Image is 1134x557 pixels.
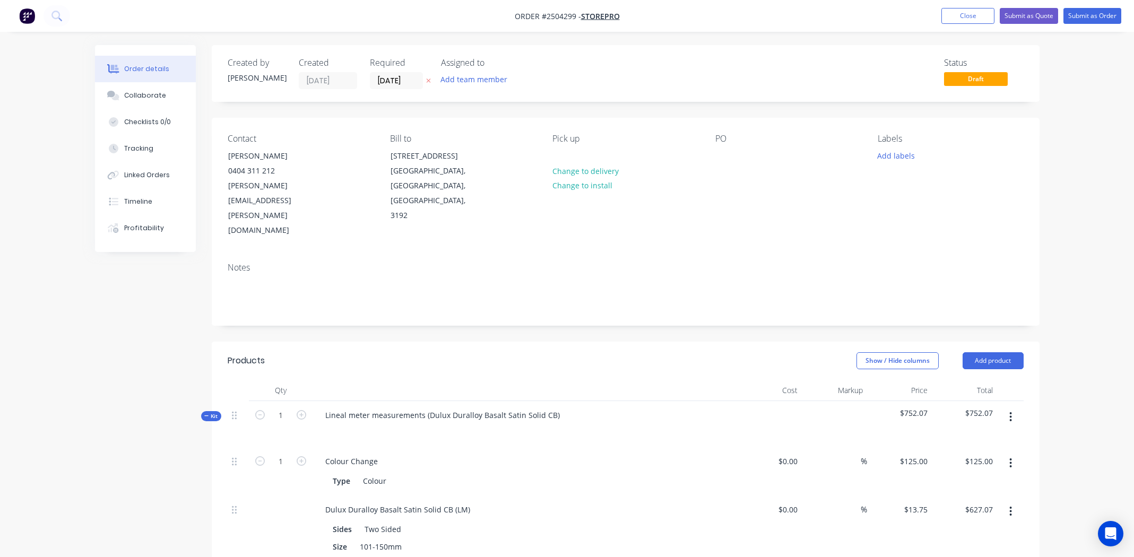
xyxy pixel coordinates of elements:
[737,380,802,401] div: Cost
[228,178,316,238] div: [PERSON_NAME][EMAIL_ADDRESS][PERSON_NAME][DOMAIN_NAME]
[370,58,428,68] div: Required
[941,8,994,24] button: Close
[356,539,406,554] div: 101-150mm
[359,473,391,489] div: Colour
[201,411,221,421] button: Kit
[441,58,547,68] div: Assigned to
[441,72,513,86] button: Add team member
[1063,8,1121,24] button: Submit as Order
[228,163,316,178] div: 0404 311 212
[328,521,356,537] div: Sides
[228,263,1024,273] div: Notes
[936,407,993,419] span: $752.07
[228,72,286,83] div: [PERSON_NAME]
[932,380,997,401] div: Total
[204,412,218,420] span: Kit
[124,223,164,233] div: Profitability
[228,58,286,68] div: Created by
[515,11,581,21] span: Order #2504299 -
[715,134,861,144] div: PO
[435,72,513,86] button: Add team member
[317,502,479,517] div: Dulux Duralloy Basalt Satin Solid CB (LM)
[871,407,928,419] span: $752.07
[391,163,479,223] div: [GEOGRAPHIC_DATA], [GEOGRAPHIC_DATA], [GEOGRAPHIC_DATA], 3192
[382,148,488,223] div: [STREET_ADDRESS][GEOGRAPHIC_DATA], [GEOGRAPHIC_DATA], [GEOGRAPHIC_DATA], 3192
[547,178,618,193] button: Change to install
[878,134,1023,144] div: Labels
[872,148,921,162] button: Add labels
[861,455,867,467] span: %
[19,8,35,24] img: Factory
[124,197,152,206] div: Timeline
[391,149,479,163] div: [STREET_ADDRESS]
[219,148,325,238] div: [PERSON_NAME]0404 311 212[PERSON_NAME][EMAIL_ADDRESS][PERSON_NAME][DOMAIN_NAME]
[963,352,1024,369] button: Add product
[360,521,405,537] div: Two Sided
[95,188,196,215] button: Timeline
[95,162,196,188] button: Linked Orders
[95,109,196,135] button: Checklists 0/0
[317,407,568,423] div: Lineal meter measurements (Dulux Duralloy Basalt Satin Solid CB)
[861,503,867,516] span: %
[328,539,351,554] div: Size
[95,82,196,109] button: Collaborate
[390,134,535,144] div: Bill to
[95,215,196,241] button: Profitability
[317,454,386,469] div: Colour Change
[95,135,196,162] button: Tracking
[328,473,354,489] div: Type
[228,134,373,144] div: Contact
[249,380,313,401] div: Qty
[944,58,1024,68] div: Status
[944,72,1008,85] span: Draft
[1098,521,1123,546] div: Open Intercom Messenger
[95,56,196,82] button: Order details
[867,380,932,401] div: Price
[124,64,169,74] div: Order details
[124,170,170,180] div: Linked Orders
[1000,8,1058,24] button: Submit as Quote
[124,144,153,153] div: Tracking
[228,149,316,163] div: [PERSON_NAME]
[581,11,620,21] a: Storepro
[552,134,698,144] div: Pick up
[124,117,171,127] div: Checklists 0/0
[856,352,939,369] button: Show / Hide columns
[299,58,357,68] div: Created
[547,163,624,178] button: Change to delivery
[228,354,265,367] div: Products
[802,380,867,401] div: Markup
[124,91,166,100] div: Collaborate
